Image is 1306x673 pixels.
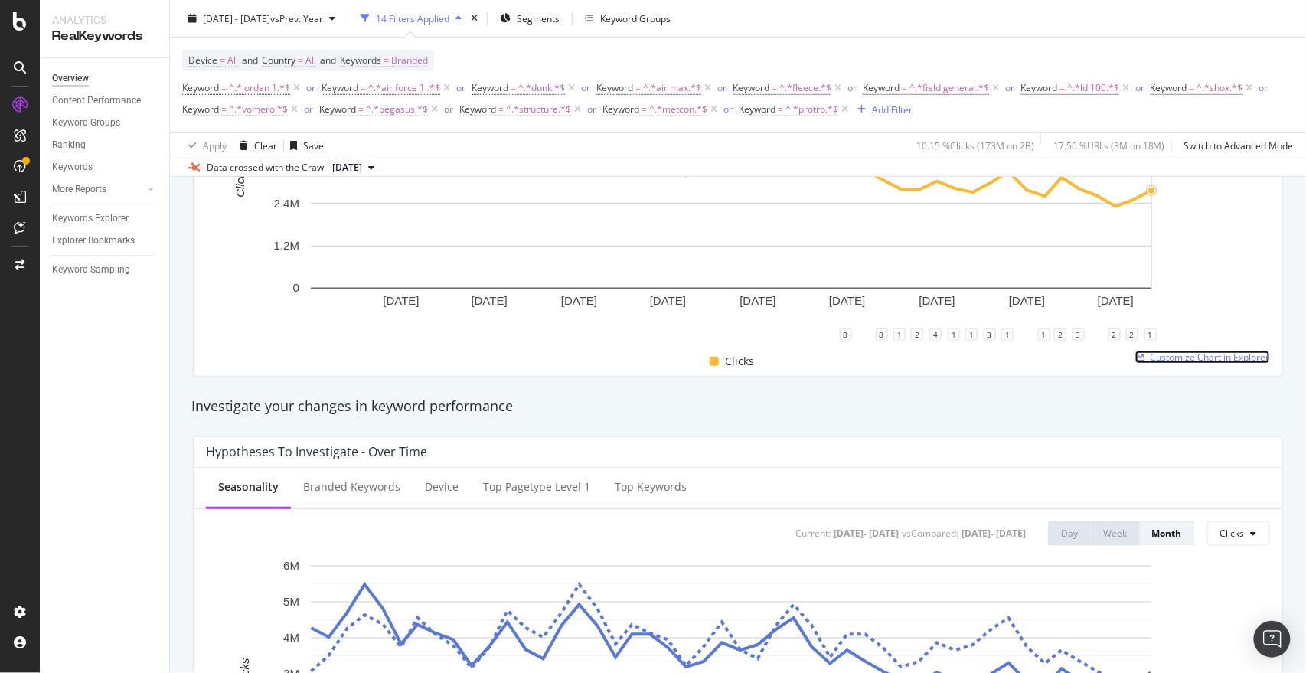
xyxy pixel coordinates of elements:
span: Keyword [182,103,219,116]
button: Segments [494,6,566,31]
span: Device [188,54,217,67]
div: 1 [1144,328,1157,341]
span: Keyword [1020,81,1057,94]
span: ^.*air max.*$ [643,77,701,99]
div: 2 [911,328,923,341]
button: or [304,102,313,116]
text: [DATE] [472,295,508,308]
button: [DATE] - [DATE]vsPrev. Year [182,6,341,31]
span: = [361,81,366,94]
button: or [847,80,857,95]
div: 2 [1054,328,1066,341]
div: Keyword Groups [52,115,120,131]
div: 8 [876,328,888,341]
div: 2 [1108,328,1121,341]
button: Week [1091,521,1140,546]
span: ^.*jordan 1.*$ [229,77,290,99]
text: 4M [283,631,299,644]
span: Keywords [340,54,381,67]
span: = [221,103,227,116]
button: or [587,102,596,116]
div: 3 [984,328,996,341]
div: A chart. [206,68,1258,335]
span: = [384,54,389,67]
a: Keyword Groups [52,115,158,131]
div: 10.15 % Clicks ( 173M on 2B ) [916,139,1034,152]
div: Ranking [52,137,86,153]
button: or [444,102,453,116]
div: or [723,103,733,116]
button: or [306,80,315,95]
span: = [358,103,364,116]
span: [DATE] - [DATE] [203,11,270,25]
span: ^.*dunk.*$ [518,77,565,99]
div: 1 [893,328,906,341]
span: = [1190,81,1195,94]
div: 17.56 % URLs ( 3M on 18M ) [1053,139,1165,152]
text: [DATE] [1009,295,1045,308]
span: = [778,103,783,116]
div: or [1259,81,1268,94]
span: Keyword [319,103,356,116]
div: 1 [1001,328,1014,341]
button: or [717,80,726,95]
a: Explorer Bookmarks [52,233,158,249]
div: 14 Filters Applied [376,11,449,25]
text: [DATE] [740,295,775,308]
span: 2025 Aug. 30th [332,161,362,175]
div: Top pagetype Level 1 [483,479,590,495]
text: [DATE] [829,295,865,308]
text: [DATE] [919,295,955,308]
a: Keywords [52,159,158,175]
div: Overview [52,70,89,87]
span: Keyword [739,103,775,116]
span: Keyword [459,103,496,116]
text: 1.2M [274,239,299,252]
text: [DATE] [383,295,419,308]
div: RealKeywords [52,28,157,45]
text: [DATE] [1098,295,1134,308]
div: 3 [1073,328,1085,341]
span: Keyword [182,81,219,94]
span: = [772,81,777,94]
div: or [581,81,590,94]
text: 5M [283,595,299,608]
div: Branded Keywords [303,479,400,495]
div: Keyword Groups [600,11,671,25]
button: Save [284,133,324,158]
span: Customize Chart in Explorer [1151,351,1270,364]
div: Keyword Sampling [52,262,130,278]
button: Month [1140,521,1195,546]
span: and [242,54,258,67]
span: ^.*vomero.*$ [229,99,288,120]
span: Branded [391,50,428,71]
span: ^.*shox.*$ [1197,77,1243,99]
span: ^.*air force 1 .*$ [368,77,440,99]
span: ^.*ld 100.*$ [1067,77,1119,99]
span: Keyword [322,81,358,94]
span: Keyword [733,81,769,94]
button: Clicks [1207,521,1270,546]
div: or [587,103,596,116]
div: Month [1152,527,1182,540]
a: Overview [52,70,158,87]
span: All [227,50,238,71]
span: Keyword [863,81,900,94]
span: ^.*protro.*$ [785,99,838,120]
div: Week [1103,527,1127,540]
div: Apply [203,139,227,152]
span: ^.*metcon.*$ [649,99,707,120]
span: = [902,81,907,94]
span: All [305,50,316,71]
div: Content Performance [52,93,141,109]
div: 1 [965,328,978,341]
button: Keyword Groups [579,6,677,31]
div: 8 [840,328,852,341]
span: ^.*fleece.*$ [779,77,831,99]
button: Apply [182,133,227,158]
span: Clicks [1220,527,1245,540]
button: or [581,80,590,95]
div: Device [425,479,459,495]
div: More Reports [52,181,106,198]
div: Hypotheses to Investigate - Over Time [206,444,427,459]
